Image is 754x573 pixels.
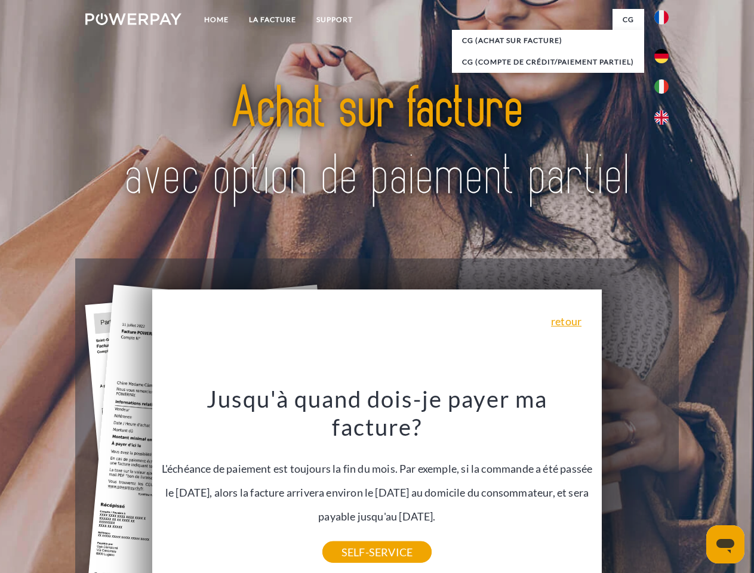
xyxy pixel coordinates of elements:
[85,13,181,25] img: logo-powerpay-white.svg
[322,541,432,563] a: SELF-SERVICE
[613,9,644,30] a: CG
[159,384,595,442] h3: Jusqu'à quand dois-je payer ma facture?
[654,49,669,63] img: de
[654,79,669,94] img: it
[551,316,581,326] a: retour
[306,9,363,30] a: Support
[159,384,595,552] div: L'échéance de paiement est toujours la fin du mois. Par exemple, si la commande a été passée le [...
[452,51,644,73] a: CG (Compte de crédit/paiement partiel)
[654,110,669,125] img: en
[452,30,644,51] a: CG (achat sur facture)
[194,9,239,30] a: Home
[706,525,744,563] iframe: Bouton de lancement de la fenêtre de messagerie
[114,57,640,229] img: title-powerpay_fr.svg
[239,9,306,30] a: LA FACTURE
[654,10,669,24] img: fr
